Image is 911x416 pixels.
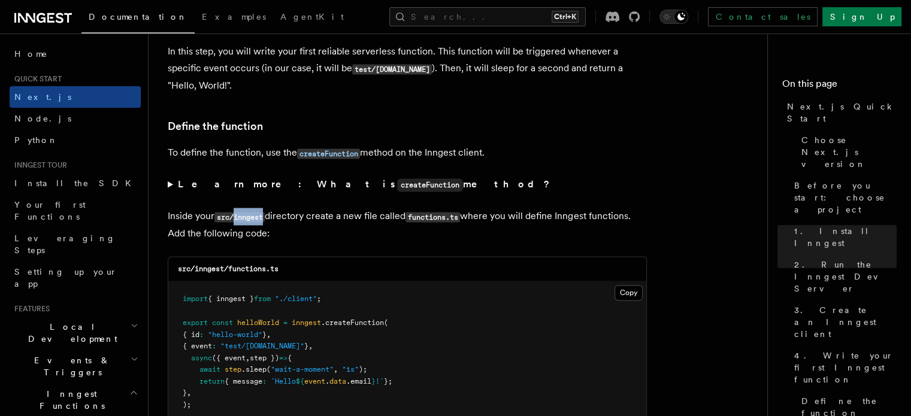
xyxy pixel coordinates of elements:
span: => [279,353,287,362]
span: async [191,353,212,362]
p: In this step, you will write your first reliable serverless function. This function will be trigg... [168,43,647,94]
span: } [371,376,376,385]
a: Python [10,129,141,151]
span: Events & Triggers [10,354,131,378]
span: 2. Run the Inngest Dev Server [794,259,897,294]
a: Define the function [168,118,263,135]
span: }; [384,376,392,385]
a: 3. Create an Inngest client [789,299,897,345]
span: Leveraging Steps [14,233,116,255]
span: import [183,294,208,303]
span: Home [14,48,48,60]
span: { inngest } [208,294,254,303]
span: step }) [250,353,279,362]
a: Home [10,43,141,65]
a: 2. Run the Inngest Dev Server [789,254,897,299]
a: createFunction [297,147,360,158]
span: export [183,318,208,326]
span: { message [225,376,262,385]
span: Next.js Quick Start [787,101,897,125]
span: Setting up your app [14,267,117,289]
span: `Hello [271,376,296,385]
span: .createFunction [321,318,384,326]
span: , [246,353,250,362]
code: test/[DOMAIN_NAME] [352,64,432,74]
span: Your first Functions [14,200,86,221]
a: Before you start: choose a project [789,175,897,220]
span: "1s" [342,365,359,373]
kbd: Ctrl+K [552,11,579,23]
span: Documentation [89,12,187,22]
strong: Learn more: What is method? [178,178,552,190]
span: inngest [292,318,321,326]
span: : [262,376,267,385]
span: Quick start [10,74,62,84]
span: "hello-world" [208,330,262,338]
summary: Learn more: What iscreateFunctionmethod? [168,176,647,193]
button: Local Development [10,316,141,350]
span: ( [267,365,271,373]
a: 1. Install Inngest [789,220,897,254]
span: Inngest tour [10,160,67,170]
span: from [254,294,271,303]
span: , [308,341,313,350]
span: "./client" [275,294,317,303]
span: event [304,376,325,385]
span: Choose Next.js version [801,134,897,170]
span: , [187,388,191,396]
code: src/inngest/functions.ts [178,265,279,273]
span: { [287,353,292,362]
span: ; [317,294,321,303]
p: To define the function, use the method on the Inngest client. [168,144,647,162]
span: , [334,365,338,373]
p: Inside your directory create a new file called where you will define Inngest functions. Add the f... [168,208,647,242]
span: ( [384,318,388,326]
code: createFunction [397,178,463,192]
span: 4. Write your first Inngest function [794,350,897,385]
span: "wait-a-moment" [271,365,334,373]
span: , [267,330,271,338]
span: { id [183,330,199,338]
code: functions.ts [405,212,460,222]
span: "test/[DOMAIN_NAME]" [220,341,304,350]
a: Sign Up [822,7,901,26]
a: Documentation [81,4,195,34]
span: step [225,365,241,373]
a: Your first Functions [10,194,141,227]
span: Next.js [14,92,71,102]
button: Search...Ctrl+K [389,7,586,26]
span: ({ event [212,353,246,362]
code: createFunction [297,148,360,159]
code: src/inngest [214,212,265,222]
h4: On this page [782,77,897,96]
span: ); [183,400,191,408]
span: . [325,376,329,385]
a: Install the SDK [10,172,141,194]
span: data [329,376,346,385]
span: Node.js [14,114,71,123]
span: Python [14,135,58,145]
span: Examples [202,12,266,22]
span: } [304,341,308,350]
a: Next.js [10,86,141,108]
span: 1. Install Inngest [794,225,897,249]
a: Leveraging Steps [10,227,141,261]
span: Inngest Functions [10,388,129,412]
span: 3. Create an Inngest client [794,304,897,340]
a: Examples [195,4,273,32]
span: : [212,341,216,350]
button: Toggle dark mode [659,10,688,24]
span: : [199,330,204,338]
span: } [183,388,187,396]
span: Local Development [10,321,131,345]
span: return [199,376,225,385]
a: AgentKit [273,4,351,32]
span: helloWorld [237,318,279,326]
button: Events & Triggers [10,350,141,383]
span: Before you start: choose a project [794,180,897,215]
span: await [199,365,220,373]
span: = [283,318,287,326]
span: Install the SDK [14,178,138,188]
span: ${ [296,376,304,385]
a: Contact sales [708,7,818,26]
